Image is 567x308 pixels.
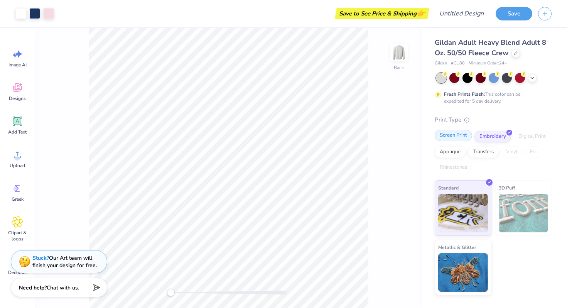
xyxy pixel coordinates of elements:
[499,194,548,232] img: 3D Puff
[444,91,485,97] strong: Fresh Prints Flash:
[435,162,472,173] div: Rhinestones
[433,6,490,21] input: Untitled Design
[391,45,407,60] img: Back
[8,269,27,276] span: Decorate
[32,254,49,262] strong: Stuck?
[435,60,447,67] span: Gildan
[438,194,488,232] img: Standard
[469,60,507,67] span: Minimum Order: 24 +
[435,130,472,141] div: Screen Print
[9,95,26,102] span: Designs
[8,129,27,135] span: Add Text
[438,253,488,292] img: Metallic & Glitter
[438,184,459,192] span: Standard
[468,146,499,158] div: Transfers
[394,64,404,71] div: Back
[438,243,476,251] span: Metallic & Glitter
[435,38,546,58] span: Gildan Adult Heavy Blend Adult 8 Oz. 50/50 Fleece Crew
[47,284,79,291] span: Chat with us.
[19,284,47,291] strong: Need help?
[32,254,97,269] div: Our Art team will finish your design for free.
[5,230,30,242] span: Clipart & logos
[417,8,425,18] span: 👉
[10,162,25,169] span: Upload
[496,7,532,20] button: Save
[435,146,466,158] div: Applique
[167,289,175,296] div: Accessibility label
[451,60,465,67] span: # G180
[8,62,27,68] span: Image AI
[444,91,539,105] div: This color can be expedited for 5 day delivery.
[474,131,511,142] div: Embroidery
[435,115,552,124] div: Print Type
[499,184,515,192] span: 3D Puff
[513,131,551,142] div: Digital Print
[12,196,24,202] span: Greek
[501,146,523,158] div: Vinyl
[525,146,543,158] div: Foil
[337,8,427,19] div: Save to See Price & Shipping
